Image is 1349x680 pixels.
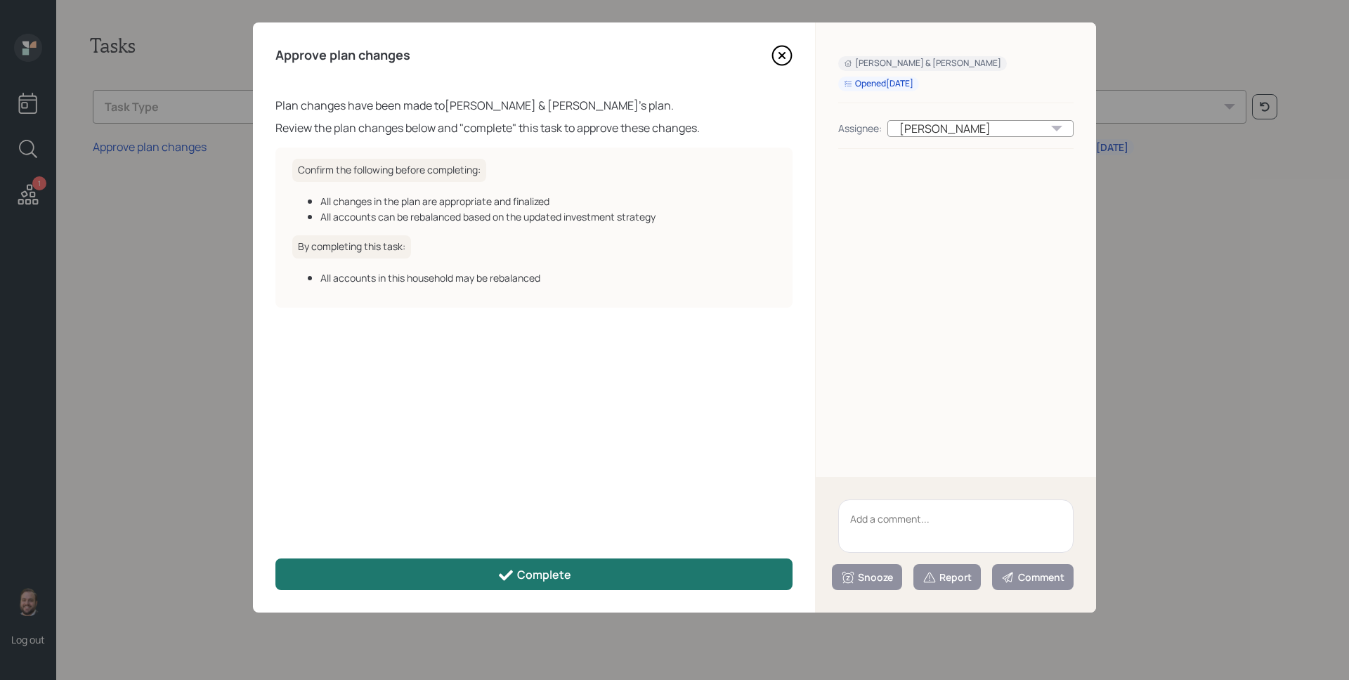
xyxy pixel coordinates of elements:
button: Comment [992,564,1074,590]
div: [PERSON_NAME] [887,120,1074,137]
div: Snooze [841,570,893,584]
button: Complete [275,558,793,590]
div: Opened [DATE] [844,78,913,90]
div: All accounts can be rebalanced based on the updated investment strategy [320,209,776,224]
h6: Confirm the following before completing: [292,159,486,182]
div: Assignee: [838,121,882,136]
button: Snooze [832,564,902,590]
div: Comment [1001,570,1064,584]
div: All changes in the plan are appropriate and finalized [320,194,776,209]
div: Report [923,570,972,584]
div: Plan changes have been made to [PERSON_NAME] & [PERSON_NAME] 's plan. [275,97,793,114]
div: All accounts in this household may be rebalanced [320,270,776,285]
div: [PERSON_NAME] & [PERSON_NAME] [844,58,1001,70]
button: Report [913,564,981,590]
div: Review the plan changes below and "complete" this task to approve these changes. [275,119,793,136]
div: Complete [497,567,571,584]
h4: Approve plan changes [275,48,410,63]
h6: By completing this task: [292,235,411,259]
